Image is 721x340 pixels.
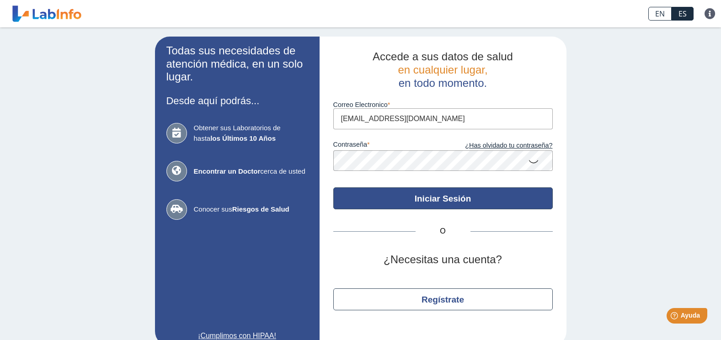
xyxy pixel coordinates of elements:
[398,64,487,76] span: en cualquier lugar,
[416,226,470,237] span: O
[333,101,553,108] label: Correo Electronico
[194,204,308,215] span: Conocer sus
[333,187,553,209] button: Iniciar Sesión
[194,166,308,177] span: cerca de usted
[232,205,289,213] b: Riesgos de Salud
[648,7,672,21] a: EN
[210,134,276,142] b: los Últimos 10 Años
[194,123,308,143] span: Obtener sus Laboratorios de hasta
[443,141,553,151] a: ¿Has olvidado tu contraseña?
[333,253,553,266] h2: ¿Necesitas una cuenta?
[333,141,443,151] label: contraseña
[166,44,308,84] h2: Todas sus necesidades de atención médica, en un solo lugar.
[373,50,513,63] span: Accede a sus datos de salud
[640,304,711,330] iframe: Help widget launcher
[194,167,261,175] b: Encontrar un Doctor
[333,288,553,310] button: Regístrate
[166,95,308,106] h3: Desde aquí podrás...
[672,7,694,21] a: ES
[399,77,487,89] span: en todo momento.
